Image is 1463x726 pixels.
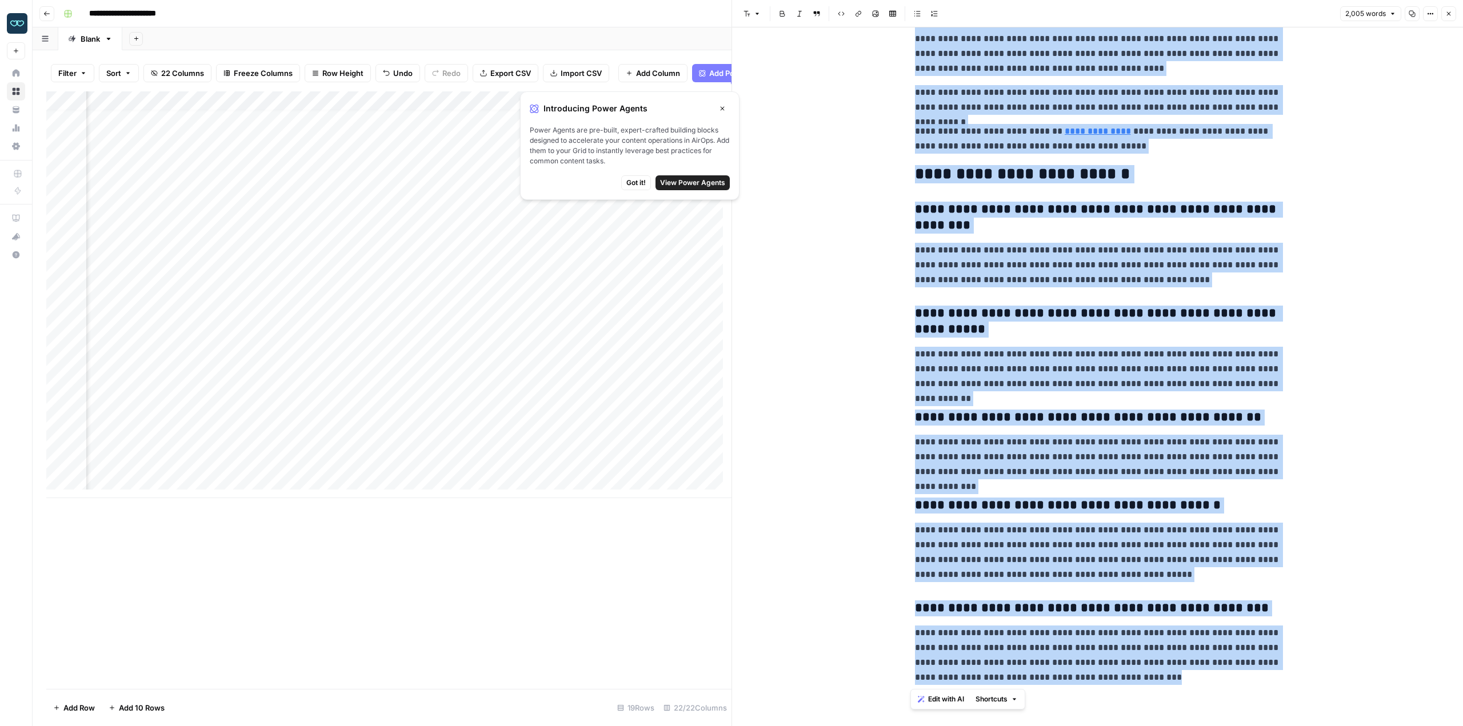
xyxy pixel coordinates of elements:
[913,692,969,707] button: Edit with AI
[425,64,468,82] button: Redo
[81,33,100,45] div: Blank
[971,692,1022,707] button: Shortcuts
[161,67,204,79] span: 22 Columns
[976,694,1008,704] span: Shortcuts
[530,101,730,116] div: Introducing Power Agents
[322,67,363,79] span: Row Height
[7,228,25,245] div: What's new?
[234,67,293,79] span: Freeze Columns
[106,67,121,79] span: Sort
[7,82,25,101] a: Browse
[7,246,25,264] button: Help + Support
[7,64,25,82] a: Home
[375,64,420,82] button: Undo
[626,178,646,188] span: Got it!
[7,227,25,246] button: What's new?
[143,64,211,82] button: 22 Columns
[99,64,139,82] button: Sort
[621,175,651,190] button: Got it!
[709,67,772,79] span: Add Power Agent
[543,64,609,82] button: Import CSV
[473,64,538,82] button: Export CSV
[7,209,25,227] a: AirOps Academy
[530,125,730,166] span: Power Agents are pre-built, expert-crafted building blocks designed to accelerate your content op...
[7,101,25,119] a: Your Data
[659,699,731,717] div: 22/22 Columns
[305,64,371,82] button: Row Height
[660,178,725,188] span: View Power Agents
[7,119,25,137] a: Usage
[442,67,461,79] span: Redo
[1345,9,1386,19] span: 2,005 words
[63,702,95,713] span: Add Row
[561,67,602,79] span: Import CSV
[119,702,165,713] span: Add 10 Rows
[1340,6,1401,21] button: 2,005 words
[58,67,77,79] span: Filter
[636,67,680,79] span: Add Column
[928,694,964,704] span: Edit with AI
[613,699,659,717] div: 19 Rows
[393,67,413,79] span: Undo
[58,27,122,50] a: Blank
[655,175,730,190] button: View Power Agents
[51,64,94,82] button: Filter
[7,9,25,38] button: Workspace: Zola Inc
[216,64,300,82] button: Freeze Columns
[7,13,27,34] img: Zola Inc Logo
[692,64,778,82] button: Add Power Agent
[7,137,25,155] a: Settings
[490,67,531,79] span: Export CSV
[618,64,687,82] button: Add Column
[46,699,102,717] button: Add Row
[102,699,171,717] button: Add 10 Rows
